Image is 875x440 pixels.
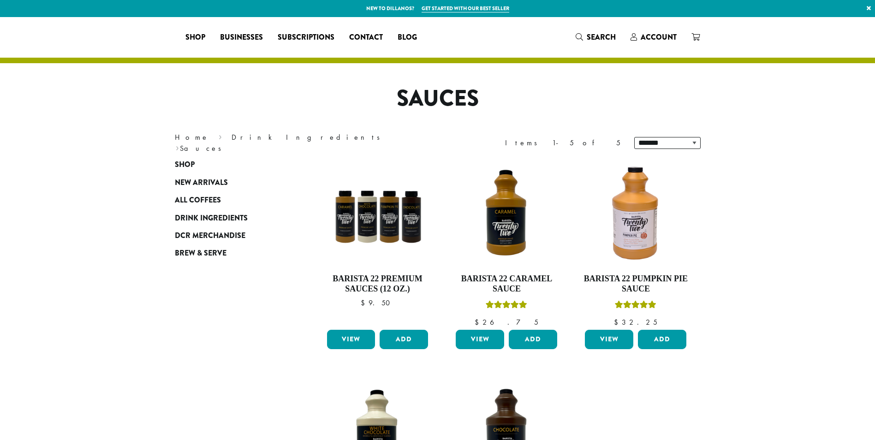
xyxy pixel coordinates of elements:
a: Shop [178,30,213,45]
div: Rated 5.00 out of 5 [615,299,656,313]
a: Brew & Serve [175,244,286,262]
a: Get started with our best seller [422,5,509,12]
a: New Arrivals [175,174,286,191]
h4: Barista 22 Premium Sauces (12 oz.) [325,274,431,294]
span: New Arrivals [175,177,228,189]
img: B22SauceSqueeze_All-300x300.png [324,161,430,267]
span: $ [361,298,369,308]
span: Shop [185,32,205,43]
a: View [327,330,375,349]
a: Barista 22 Pumpkin Pie SauceRated 5.00 out of 5 $32.25 [583,161,689,326]
button: Add [638,330,686,349]
a: Search [568,30,623,45]
a: Drink Ingredients [175,209,286,226]
span: $ [475,317,482,327]
span: Shop [175,159,195,171]
span: Brew & Serve [175,248,226,259]
a: DCR Merchandise [175,227,286,244]
button: Add [509,330,557,349]
span: Drink Ingredients [175,213,248,224]
span: Blog [398,32,417,43]
bdi: 32.25 [614,317,657,327]
bdi: 26.75 [475,317,538,327]
h4: Barista 22 Caramel Sauce [453,274,560,294]
img: DP3239.64-oz.01.default.png [583,161,689,267]
span: › [219,129,222,143]
span: DCR Merchandise [175,230,245,242]
span: $ [614,317,622,327]
a: Drink Ingredients [232,132,386,142]
a: All Coffees [175,191,286,209]
span: Account [641,32,677,42]
a: Barista 22 Caramel SauceRated 5.00 out of 5 $26.75 [453,161,560,326]
div: Items 1-5 of 5 [505,137,620,149]
span: Search [587,32,616,42]
nav: Breadcrumb [175,132,424,154]
img: B22-Caramel-Sauce_Stock-e1709240861679.png [453,161,560,267]
span: Contact [349,32,383,43]
a: Home [175,132,209,142]
a: Shop [175,156,286,173]
span: All Coffees [175,195,221,206]
span: Subscriptions [278,32,334,43]
span: Businesses [220,32,263,43]
bdi: 9.50 [361,298,394,308]
a: View [456,330,504,349]
h1: Sauces [168,85,708,112]
a: Barista 22 Premium Sauces (12 oz.) $9.50 [325,161,431,326]
span: › [176,140,179,154]
div: Rated 5.00 out of 5 [486,299,527,313]
a: View [585,330,633,349]
h4: Barista 22 Pumpkin Pie Sauce [583,274,689,294]
button: Add [380,330,428,349]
